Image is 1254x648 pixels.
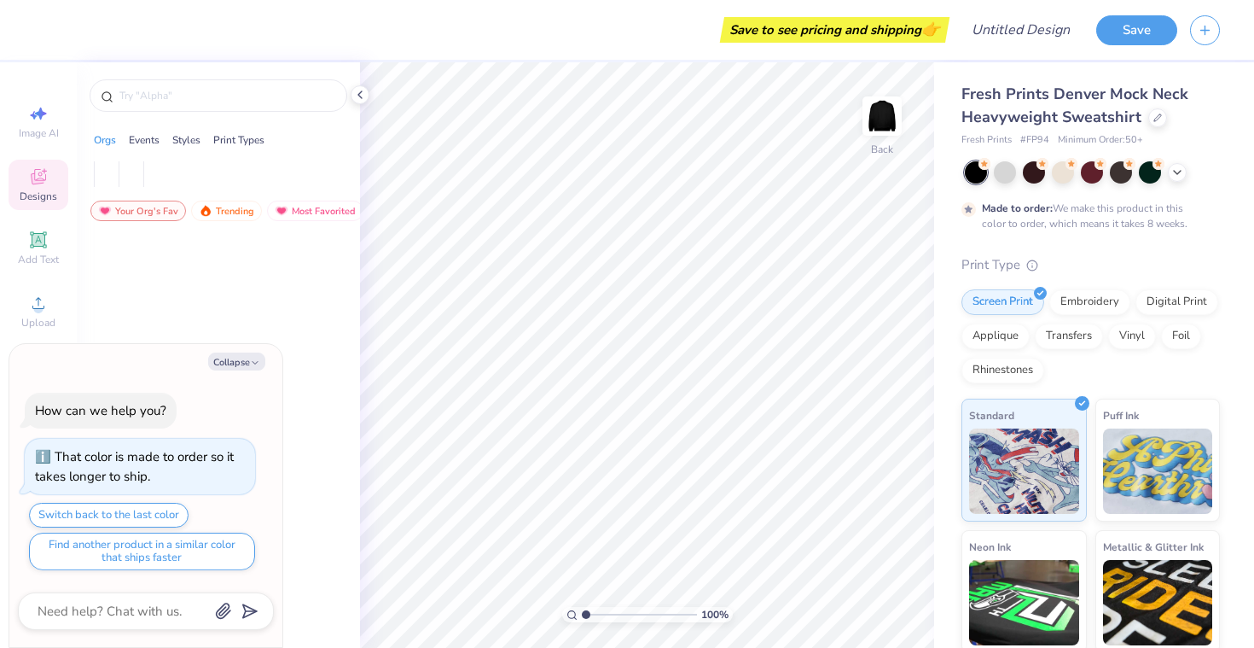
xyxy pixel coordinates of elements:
div: Applique [961,324,1030,349]
span: Upload [21,316,55,330]
img: trending.gif [199,205,212,217]
span: Metallic & Glitter Ink [1103,538,1204,556]
div: That color is made to order so it takes longer to ship. [35,448,234,485]
div: Events [129,132,160,148]
span: 100 % [701,607,729,622]
img: Standard [969,429,1079,514]
div: How can we help you? [35,402,166,419]
img: Back [865,99,899,133]
div: Print Type [961,255,1220,275]
div: Your Org's Fav [90,201,186,221]
span: 👉 [921,19,940,39]
button: Switch back to the last color [29,503,189,528]
span: Add Text [18,253,59,266]
span: Puff Ink [1103,406,1139,424]
div: Save to see pricing and shipping [724,17,945,43]
div: Screen Print [961,289,1044,315]
span: # FP94 [1020,133,1049,148]
span: Fresh Prints Denver Mock Neck Heavyweight Sweatshirt [961,84,1188,127]
strong: Made to order: [982,201,1053,215]
div: Print Types [213,132,264,148]
span: Image AI [19,126,59,140]
button: Save [1096,15,1177,45]
input: Try "Alpha" [118,87,336,104]
div: Back [871,142,893,157]
span: Neon Ink [969,538,1011,556]
input: Untitled Design [958,13,1083,47]
div: Trending [191,201,262,221]
span: Fresh Prints [961,133,1012,148]
button: Collapse [208,353,265,371]
div: We make this product in this color to order, which means it takes 8 weeks. [982,201,1192,231]
div: Transfers [1035,324,1103,349]
img: Metallic & Glitter Ink [1103,560,1213,645]
img: most_fav.gif [98,205,112,217]
span: Designs [20,190,57,203]
div: Styles [172,132,200,148]
div: Vinyl [1108,324,1156,349]
div: Embroidery [1049,289,1130,315]
span: Standard [969,406,1014,424]
div: Digital Print [1135,289,1218,315]
div: Most Favorited [267,201,363,221]
div: Orgs [94,132,116,148]
img: Neon Ink [969,560,1079,645]
img: Puff Ink [1103,429,1213,514]
span: Minimum Order: 50 + [1058,133,1143,148]
button: Find another product in a similar color that ships faster [29,533,255,570]
div: Rhinestones [961,358,1044,383]
div: Foil [1161,324,1201,349]
img: most_fav.gif [275,205,288,217]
